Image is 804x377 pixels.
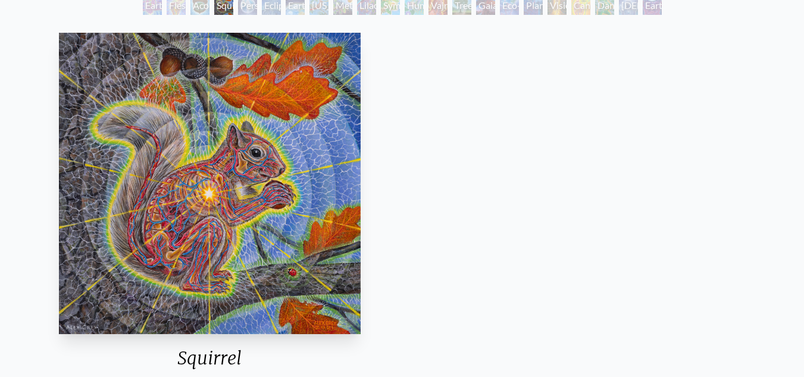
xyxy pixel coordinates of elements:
[59,33,360,334] img: Squirrel-2021-Alex-Grey-watermarked.jpg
